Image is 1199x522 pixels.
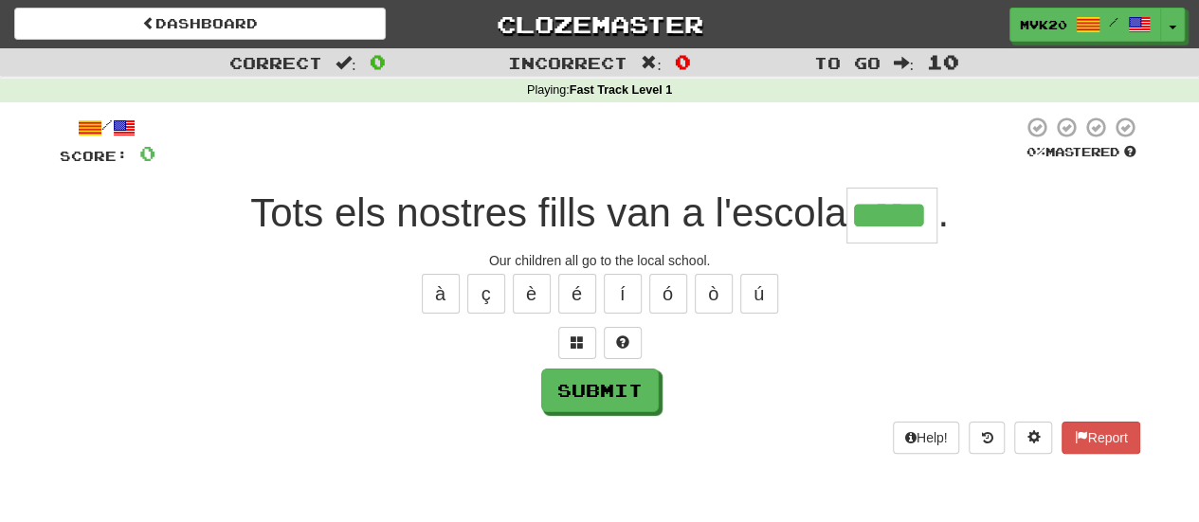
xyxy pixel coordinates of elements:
button: í [604,274,642,314]
span: Score: [60,148,128,164]
div: Mastered [1023,144,1140,161]
span: 0 % [1026,144,1045,159]
a: Clozemaster [414,8,786,41]
span: / [1109,15,1118,28]
span: mvk20 [1020,16,1067,33]
span: Incorrect [508,53,627,72]
button: é [558,274,596,314]
span: : [641,55,662,71]
span: : [336,55,356,71]
span: 0 [370,50,386,73]
button: Round history (alt+y) [969,422,1005,454]
button: Single letter hint - you only get 1 per sentence and score half the points! alt+h [604,327,642,359]
button: à [422,274,460,314]
button: è [513,274,551,314]
span: Correct [229,53,322,72]
button: Help! [893,422,960,454]
span: 0 [139,141,155,165]
a: mvk20 / [1009,8,1161,42]
div: / [60,116,155,139]
button: ò [695,274,733,314]
span: Tots els nostres fills van a l'escola [250,190,846,235]
a: Dashboard [14,8,386,40]
button: Submit [541,369,659,412]
button: Switch sentence to multiple choice alt+p [558,327,596,359]
button: Report [1062,422,1139,454]
div: Our children all go to the local school. [60,251,1140,270]
button: ó [649,274,687,314]
span: . [937,190,949,235]
strong: Fast Track Level 1 [570,83,673,97]
span: To go [813,53,880,72]
button: ú [740,274,778,314]
span: 10 [927,50,959,73]
span: : [893,55,914,71]
button: ç [467,274,505,314]
span: 0 [675,50,691,73]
